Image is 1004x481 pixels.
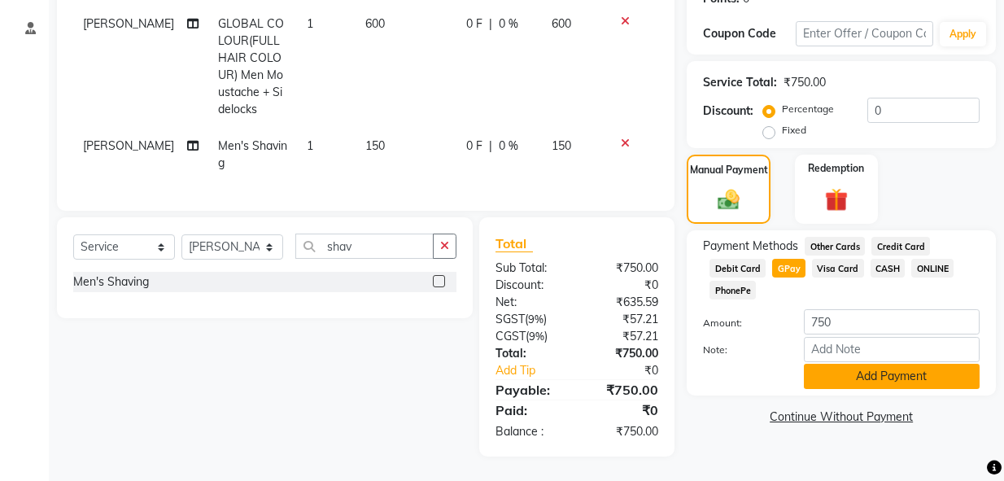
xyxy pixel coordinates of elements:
[218,16,284,116] span: GLOBAL COLOUR(FULL HAIR COLOUR) Men Moustache + Sidelocks
[709,281,756,300] span: PhonePe
[483,380,577,400] div: Payable:
[483,362,592,379] a: Add Tip
[365,138,385,153] span: 150
[499,15,518,33] span: 0 %
[804,309,980,335] input: Amount
[703,74,777,91] div: Service Total:
[483,260,577,277] div: Sub Total:
[307,138,313,153] span: 1
[307,16,313,31] span: 1
[691,316,791,330] label: Amount:
[577,380,670,400] div: ₹750.00
[796,21,934,46] input: Enter Offer / Coupon Code
[495,312,525,326] span: SGST
[528,313,543,326] span: 9%
[552,138,571,153] span: 150
[483,423,577,440] div: Balance :
[577,294,670,311] div: ₹635.59
[483,311,577,328] div: ( )
[577,400,670,420] div: ₹0
[466,15,482,33] span: 0 F
[804,364,980,389] button: Add Payment
[577,345,670,362] div: ₹750.00
[295,234,434,259] input: Search or Scan
[466,138,482,155] span: 0 F
[911,259,954,278] span: ONLINE
[871,237,930,256] span: Credit Card
[552,16,571,31] span: 600
[83,16,174,31] span: [PERSON_NAME]
[784,74,826,91] div: ₹750.00
[703,238,798,255] span: Payment Methods
[365,16,385,31] span: 600
[690,163,768,177] label: Manual Payment
[703,103,753,120] div: Discount:
[805,237,865,256] span: Other Cards
[83,138,174,153] span: [PERSON_NAME]
[489,138,492,155] span: |
[577,423,670,440] div: ₹750.00
[818,186,856,215] img: _gift.svg
[577,328,670,345] div: ₹57.21
[495,329,526,343] span: CGST
[483,345,577,362] div: Total:
[592,362,670,379] div: ₹0
[483,400,577,420] div: Paid:
[812,259,864,278] span: Visa Card
[709,259,766,278] span: Debit Card
[940,22,986,46] button: Apply
[703,25,795,42] div: Coupon Code
[489,15,492,33] span: |
[690,409,993,426] a: Continue Without Payment
[483,328,577,345] div: ( )
[483,277,577,294] div: Discount:
[808,161,864,176] label: Redemption
[871,259,906,278] span: CASH
[495,235,533,252] span: Total
[577,260,670,277] div: ₹750.00
[499,138,518,155] span: 0 %
[804,337,980,362] input: Add Note
[711,187,747,212] img: _cash.svg
[218,138,287,170] span: Men's Shaving
[73,273,149,291] div: Men's Shaving
[772,259,805,278] span: GPay
[782,123,806,138] label: Fixed
[782,102,834,116] label: Percentage
[529,330,544,343] span: 9%
[577,277,670,294] div: ₹0
[577,311,670,328] div: ₹57.21
[691,343,791,357] label: Note:
[483,294,577,311] div: Net:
